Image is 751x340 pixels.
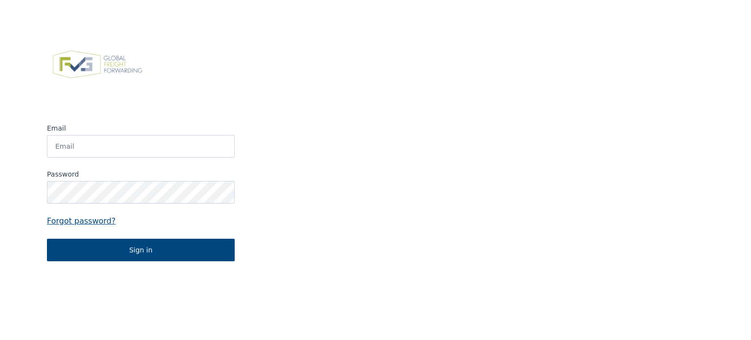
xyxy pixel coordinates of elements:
label: Email [47,123,235,133]
img: FVG - Global freight forwarding [47,45,148,84]
button: Sign in [47,239,235,261]
input: Email [47,135,235,158]
a: Forgot password? [47,215,235,227]
label: Password [47,169,235,179]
